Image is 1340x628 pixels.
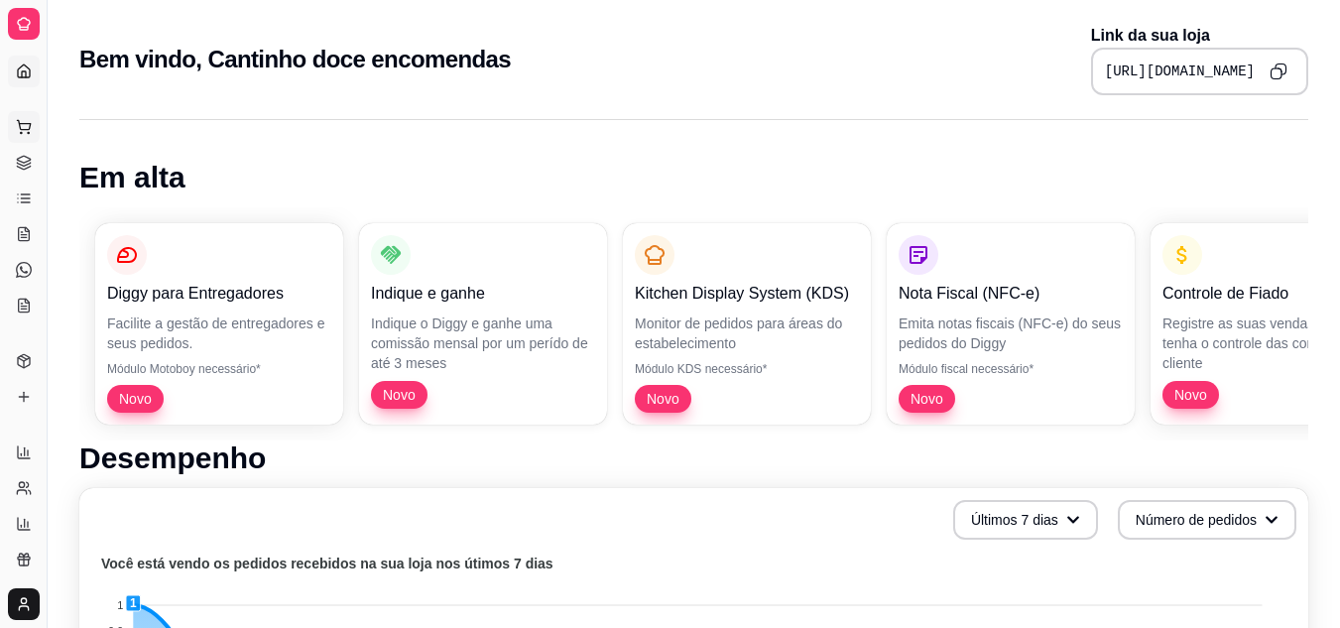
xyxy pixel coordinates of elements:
p: Emita notas fiscais (NFC-e) do seus pedidos do Diggy [899,314,1123,353]
span: Novo [375,385,424,405]
p: Link da sua loja [1091,24,1308,48]
p: Monitor de pedidos para áreas do estabelecimento [635,314,859,353]
p: Módulo KDS necessário* [635,361,859,377]
h1: Em alta [79,160,1308,195]
pre: [URL][DOMAIN_NAME] [1105,62,1255,81]
span: Novo [639,389,687,409]
p: Kitchen Display System (KDS) [635,282,859,306]
p: Indique e ganhe [371,282,595,306]
p: Indique o Diggy e ganhe uma comissão mensal por um perído de até 3 meses [371,314,595,373]
h1: Desempenho [79,440,1308,476]
tspan: 1 [117,599,123,611]
button: Kitchen Display System (KDS)Monitor de pedidos para áreas do estabelecimentoMódulo KDS necessário... [623,223,871,425]
button: Indique e ganheIndique o Diggy e ganhe uma comissão mensal por um perído de até 3 mesesNovo [359,223,607,425]
p: Facilite a gestão de entregadores e seus pedidos. [107,314,331,353]
span: Novo [1166,385,1215,405]
text: Você está vendo os pedidos recebidos na sua loja nos útimos 7 dias [101,556,553,571]
button: Número de pedidos [1118,500,1296,540]
span: Novo [903,389,951,409]
p: Módulo Motoboy necessário* [107,361,331,377]
p: Módulo fiscal necessário* [899,361,1123,377]
p: Diggy para Entregadores [107,282,331,306]
button: Copy to clipboard [1263,56,1294,87]
button: Últimos 7 dias [953,500,1098,540]
span: Novo [111,389,160,409]
p: Nota Fiscal (NFC-e) [899,282,1123,306]
button: Diggy para EntregadoresFacilite a gestão de entregadores e seus pedidos.Módulo Motoboy necessário... [95,223,343,425]
h2: Bem vindo, Cantinho doce encomendas [79,44,511,75]
button: Nota Fiscal (NFC-e)Emita notas fiscais (NFC-e) do seus pedidos do DiggyMódulo fiscal necessário*Novo [887,223,1135,425]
